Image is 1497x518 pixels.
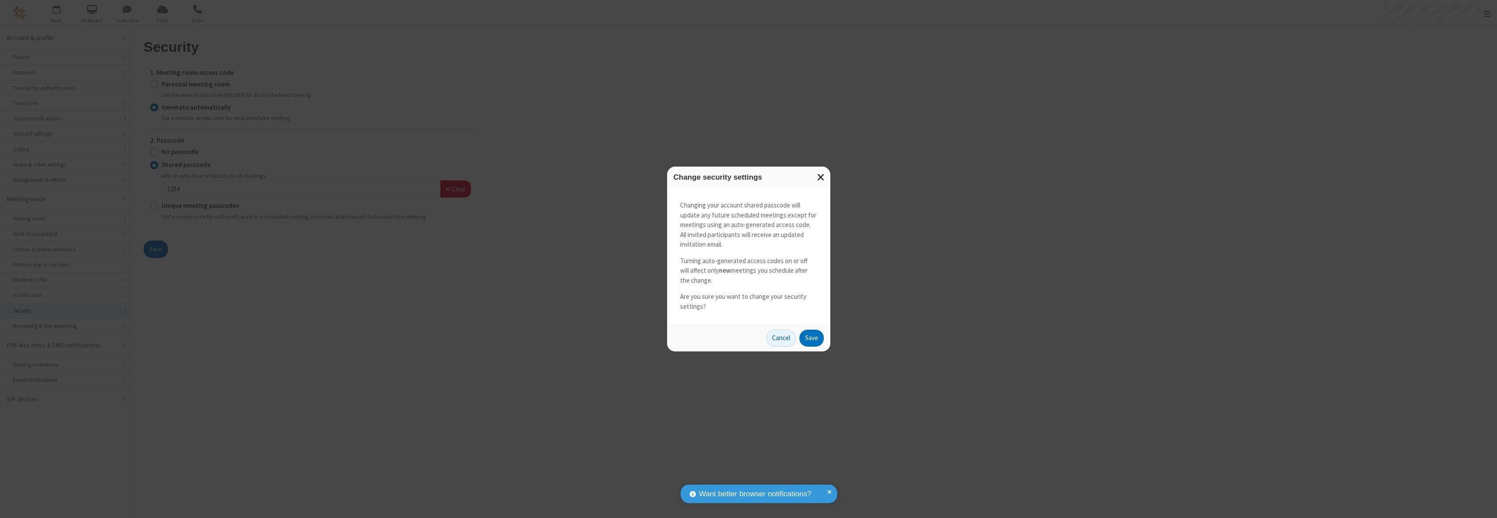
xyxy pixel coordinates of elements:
button: Save [799,330,824,347]
button: Cancel [766,330,796,347]
strong: new [719,266,731,274]
button: Close modal [812,167,830,188]
h3: Change security settings [674,173,824,181]
p: Turning auto-generated access codes on or off will affect only meetings you schedule after the ch... [680,256,817,286]
span: Want better browser notifications? [699,488,811,500]
p: Are you sure you want to change your security settings? [680,292,817,311]
p: Changing your account shared passcode will update any future scheduled meetings except for meetin... [680,201,817,250]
